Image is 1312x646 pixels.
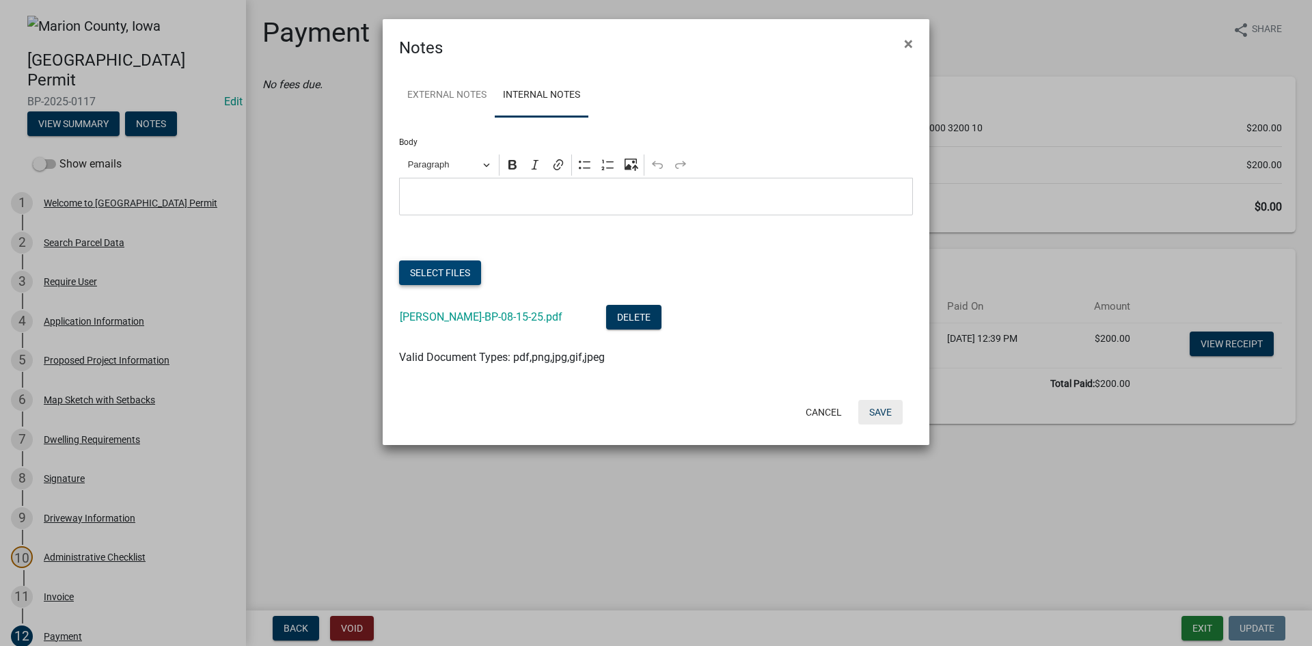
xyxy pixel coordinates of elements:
span: × [904,34,913,53]
a: Internal Notes [495,74,588,118]
h4: Notes [399,36,443,60]
button: Save [858,400,903,425]
button: Close [893,25,924,63]
span: Valid Document Types: pdf,png,jpg,gif,jpeg [399,351,605,364]
button: Cancel [795,400,853,425]
button: Select files [399,260,481,285]
div: Editor editing area: main. Press Alt+0 for help. [399,178,913,215]
div: Editor toolbar [399,152,913,178]
a: [PERSON_NAME]-BP-08-15-25.pdf [400,310,562,323]
button: Delete [606,305,661,329]
span: Paragraph [408,157,479,173]
label: Body [399,138,418,146]
wm-modal-confirm: Delete Document [606,312,661,325]
a: External Notes [399,74,495,118]
button: Paragraph, Heading [402,154,496,176]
